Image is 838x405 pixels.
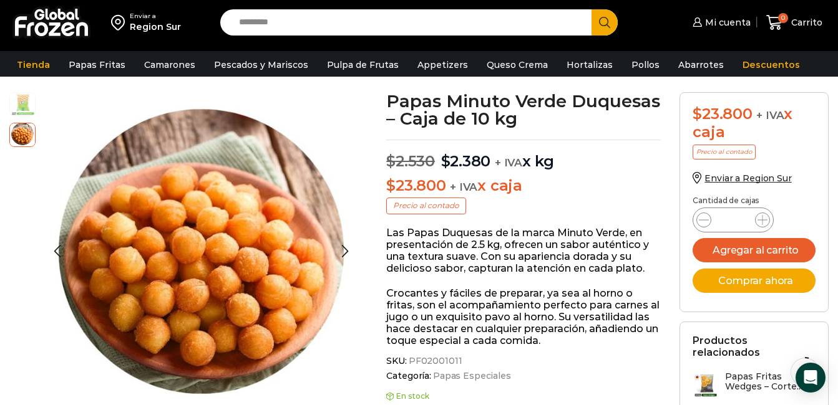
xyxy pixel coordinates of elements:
[721,211,745,229] input: Product quantity
[130,21,181,33] div: Region Sur
[407,356,462,366] span: PF02001011
[321,53,405,77] a: Pulpa de Frutas
[441,152,491,170] bdi: 2.380
[672,53,730,77] a: Abarrotes
[693,145,756,160] p: Precio al contado
[450,181,477,193] span: + IVA
[702,16,751,29] span: Mi cuenta
[62,53,132,77] a: Papas Fritas
[386,356,661,366] span: SKU:
[329,236,361,267] div: Next slide
[480,53,554,77] a: Queso Crema
[411,53,474,77] a: Appetizers
[693,335,816,358] h2: Productos relacionados
[138,53,202,77] a: Camarones
[10,121,35,146] span: papas-duquesas
[386,177,661,195] p: x caja
[386,371,661,381] span: Categoría:
[130,12,181,21] div: Enviar a
[42,236,73,267] div: Previous slide
[111,12,130,33] img: address-field-icon.svg
[386,287,661,347] p: Crocantes y fáciles de preparar, ya sea al horno o fritas, son el acompañamiento perfecto para ca...
[796,363,826,393] div: Open Intercom Messenger
[11,53,56,77] a: Tienda
[693,196,816,205] p: Cantidad de cajas
[386,140,661,171] p: x kg
[693,105,816,141] div: x caja
[441,152,451,170] span: $
[431,371,511,381] a: Papas Especiales
[763,8,826,37] a: 0 Carrito
[386,92,661,127] h1: Papas Minuto Verde Duquesas – Caja de 10 kg
[386,152,435,170] bdi: 2.530
[10,91,35,116] span: papas-duquesa
[625,53,666,77] a: Pollos
[693,238,816,262] button: Agregar al carrito
[704,173,791,184] span: Enviar a Region Sur
[495,156,522,169] span: + IVA
[778,13,788,23] span: 0
[386,152,396,170] span: $
[386,198,466,214] p: Precio al contado
[386,176,446,194] bdi: 23.800
[693,371,816,398] a: Papas Fritas Wedges – Corte...
[693,105,752,123] bdi: 23.800
[693,269,816,293] button: Comprar ahora
[386,176,396,194] span: $
[693,173,791,184] a: Enviar a Region Sur
[386,392,661,401] p: En stock
[736,53,806,77] a: Descuentos
[693,105,702,123] span: $
[592,9,618,36] button: Search button
[208,53,314,77] a: Pescados y Mariscos
[756,109,784,121] span: + IVA
[386,227,661,275] p: Las Papas Duquesas de la marca Minuto Verde, en presentación de 2.5 kg, ofrecen un sabor auténtic...
[560,53,619,77] a: Hortalizas
[788,16,822,29] span: Carrito
[725,371,816,393] h3: Papas Fritas Wedges – Corte...
[689,10,751,35] a: Mi cuenta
